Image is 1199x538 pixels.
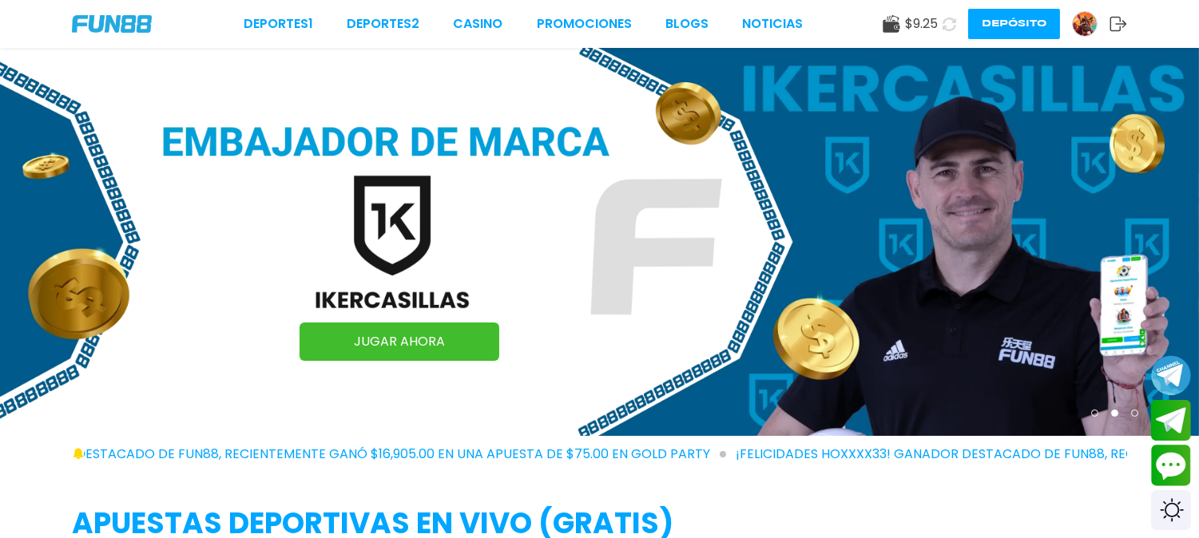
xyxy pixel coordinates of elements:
div: Switch theme [1151,490,1191,530]
button: Depósito [968,9,1060,39]
button: Join telegram [1151,400,1191,441]
a: NOTICIAS [742,14,803,34]
a: Deportes1 [244,14,313,34]
img: Avatar [1073,12,1097,36]
a: Promociones [537,14,632,34]
img: Company Logo [72,15,152,33]
span: $ 9.25 [905,14,938,34]
a: BLOGS [665,14,709,34]
a: Deportes2 [347,14,419,34]
a: CASINO [453,14,502,34]
a: JUGAR AHORA [300,322,499,361]
button: Join telegram channel [1151,354,1191,396]
a: Avatar [1072,11,1110,37]
button: Contact customer service [1151,445,1191,486]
